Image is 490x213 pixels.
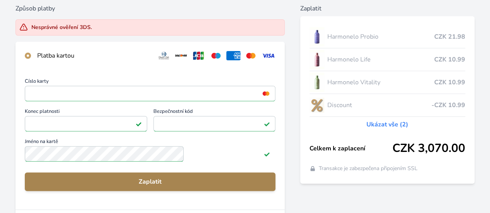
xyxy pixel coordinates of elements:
span: Jméno na kartě [25,139,275,146]
button: Zaplatit [25,172,275,191]
div: Nesprávné ověření 3DS. [31,24,92,31]
img: Platné pole [136,121,142,127]
iframe: Iframe pro číslo karty [28,88,272,99]
img: CLEAN_LIFE_se_stinem_x-lo.jpg [309,50,324,69]
img: visa.svg [261,51,275,60]
span: CZK 10.99 [434,55,465,64]
img: diners.svg [157,51,171,60]
img: maestro.svg [209,51,223,60]
span: Transakce je zabezpečena připojením SSL [319,165,418,172]
span: Konec platnosti [25,109,147,116]
span: Harmonelo Life [327,55,434,64]
img: Platné pole [264,121,270,127]
span: Harmonelo Vitality [327,78,434,87]
span: Celkem k zaplacení [309,144,392,153]
img: mc.svg [244,51,258,60]
h6: Zaplatit [300,4,475,13]
img: CLEAN_PROBIO_se_stinem_x-lo.jpg [309,27,324,46]
span: Bezpečnostní kód [153,109,276,116]
span: Harmonelo Probio [327,32,434,41]
span: Discount [327,101,432,110]
span: CZK 3,070.00 [392,141,465,155]
span: CZK 21.98 [434,32,465,41]
span: -CZK 10.99 [432,101,465,110]
img: discount-lo.png [309,95,324,115]
iframe: Iframe pro bezpečnostní kód [157,118,272,129]
span: Číslo karty [25,79,275,86]
h6: Způsob platby [15,4,285,13]
img: discover.svg [174,51,188,60]
iframe: Iframe pro datum vypršení platnosti [28,118,144,129]
span: Zaplatit [31,177,269,186]
img: CLEAN_VITALITY_se_stinem_x-lo.jpg [309,73,324,92]
img: Platné pole [264,151,270,157]
img: amex.svg [226,51,241,60]
div: Platba kartou [37,51,151,60]
span: CZK 10.99 [434,78,465,87]
input: Jméno na kartěPlatné pole [25,146,184,162]
a: Ukázat vše (2) [366,120,408,129]
img: mc [261,90,271,97]
img: jcb.svg [191,51,206,60]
